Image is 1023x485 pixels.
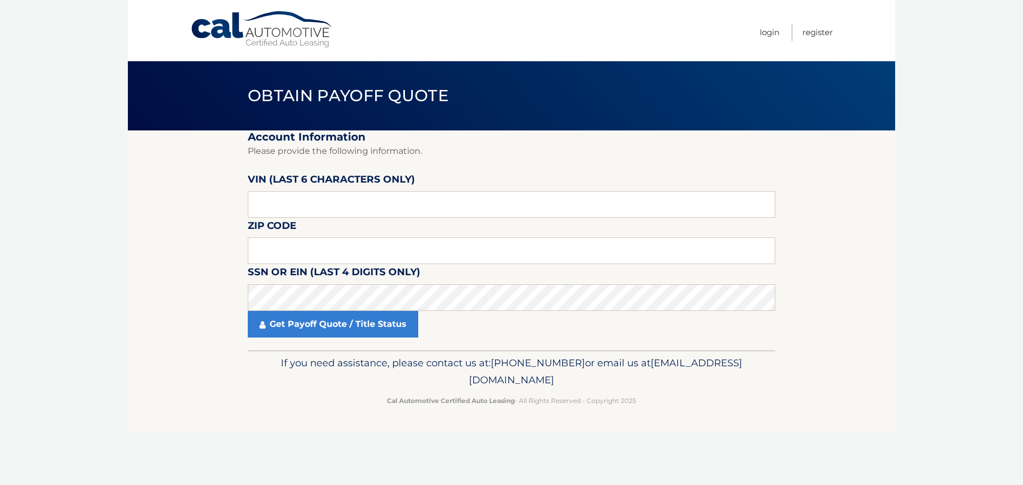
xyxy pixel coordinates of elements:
a: Cal Automotive [190,11,334,48]
h2: Account Information [248,130,775,144]
a: Login [760,23,780,41]
a: Register [802,23,833,41]
label: VIN (last 6 characters only) [248,171,415,191]
a: Get Payoff Quote / Title Status [248,311,418,338]
label: Zip Code [248,218,296,237]
strong: Cal Automotive Certified Auto Leasing [387,397,515,405]
p: - All Rights Reserved - Copyright 2025 [255,395,768,406]
label: SSN or EIN (last 4 digits only) [248,264,420,284]
p: Please provide the following information. [248,144,775,159]
span: [PHONE_NUMBER] [491,357,585,369]
p: If you need assistance, please contact us at: or email us at [255,355,768,389]
span: Obtain Payoff Quote [248,86,449,105]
